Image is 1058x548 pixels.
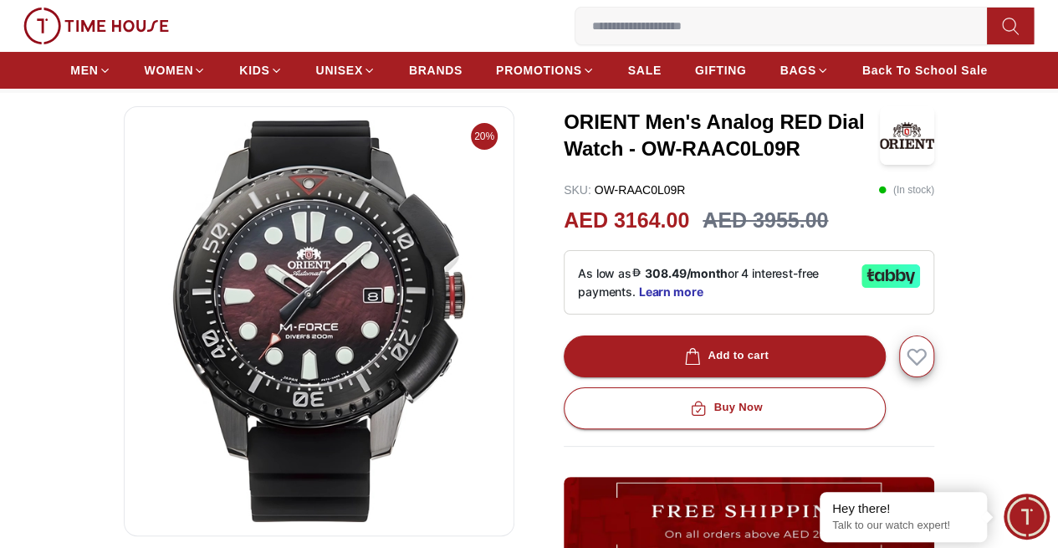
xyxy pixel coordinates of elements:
p: OW-RAAC0L09R [564,182,685,198]
a: KIDS [239,55,282,85]
a: BAGS [779,55,828,85]
a: MEN [70,55,110,85]
h3: ORIENT Men's Analog RED Dial Watch - OW-RAAC0L09R [564,109,880,162]
div: Buy Now [687,398,762,417]
span: GIFTING [695,62,747,79]
span: 20% [471,123,498,150]
img: ... [23,8,169,44]
button: Add to cart [564,335,886,377]
a: Back To School Sale [862,55,988,85]
h2: AED 3164.00 [564,205,689,237]
img: ORIENT Men's Analog RED Dial Watch - OW-RAAC0L09R [138,120,500,522]
a: UNISEX [316,55,376,85]
span: Back To School Sale [862,62,988,79]
div: Add to cart [681,346,769,366]
a: BRANDS [409,55,463,85]
span: MEN [70,62,98,79]
a: WOMEN [145,55,207,85]
a: GIFTING [695,55,747,85]
h3: AED 3955.00 [703,205,828,237]
span: BAGS [779,62,815,79]
div: Hey there! [832,500,974,517]
div: Chat Widget [1004,494,1050,540]
img: ORIENT Men's Analog RED Dial Watch - OW-RAAC0L09R [880,106,934,165]
a: PROMOTIONS [496,55,595,85]
button: Buy Now [564,387,886,429]
span: SALE [628,62,662,79]
span: WOMEN [145,62,194,79]
span: KIDS [239,62,269,79]
span: UNISEX [316,62,363,79]
span: BRANDS [409,62,463,79]
p: Talk to our watch expert! [832,519,974,533]
a: SALE [628,55,662,85]
span: PROMOTIONS [496,62,582,79]
p: ( In stock ) [878,182,934,198]
span: SKU : [564,183,591,197]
